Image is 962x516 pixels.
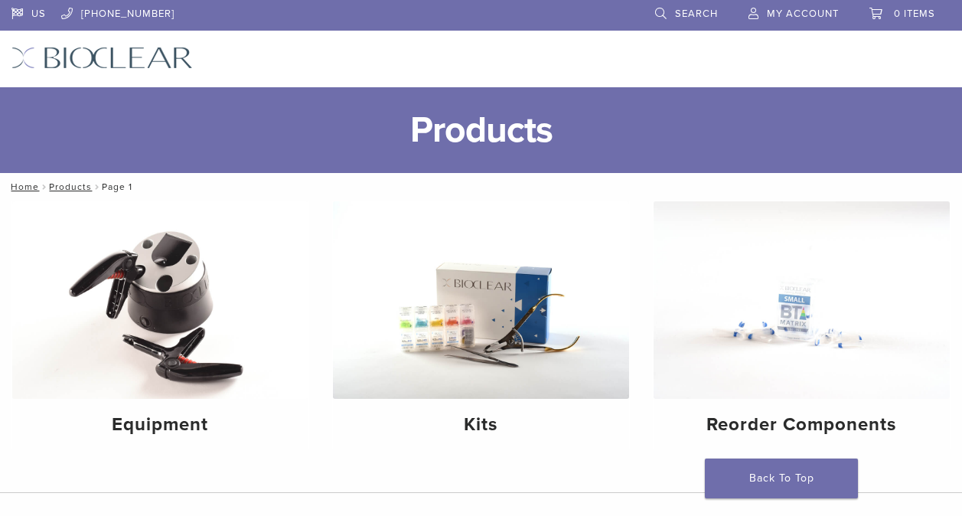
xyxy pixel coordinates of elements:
span: Search [675,8,718,20]
span: 0 items [894,8,935,20]
a: Home [6,181,39,192]
img: Kits [333,201,629,399]
a: Products [49,181,92,192]
img: Reorder Components [654,201,950,399]
a: Back To Top [705,459,858,498]
a: Equipment [12,201,308,449]
span: / [92,183,102,191]
img: Equipment [12,201,308,399]
span: My Account [767,8,839,20]
a: Reorder Components [654,201,950,449]
a: Kits [333,201,629,449]
span: / [39,183,49,191]
img: Bioclear [11,47,193,69]
h4: Equipment [24,411,296,439]
h4: Reorder Components [666,411,938,439]
h4: Kits [345,411,617,439]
